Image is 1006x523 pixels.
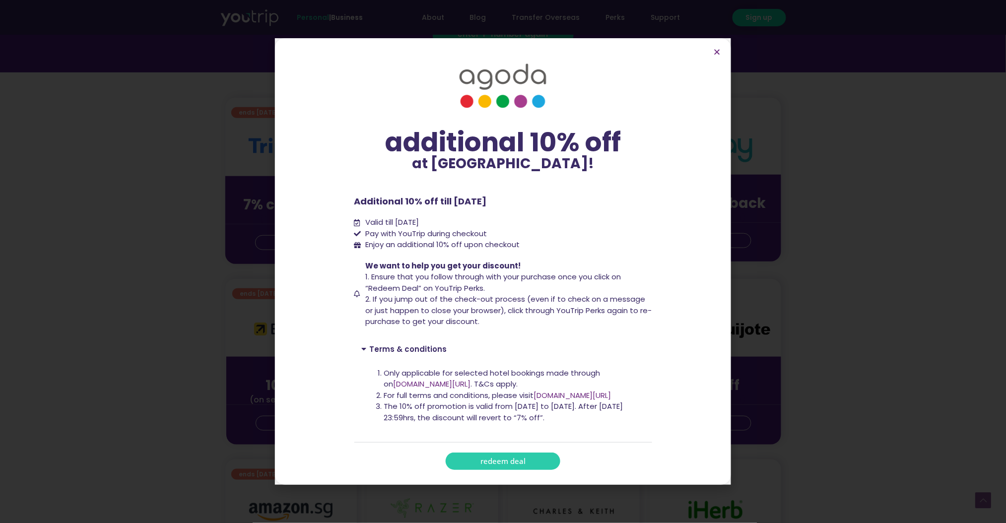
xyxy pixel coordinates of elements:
li: Only applicable for selected hotel bookings made through on . T&Cs apply. [384,368,645,390]
a: Terms & conditions [370,344,447,354]
span: 1. Ensure that you follow through with your purchase once you click on “Redeem Deal” on YouTrip P... [365,271,621,293]
a: [DOMAIN_NAME][URL] [394,379,471,389]
span: Enjoy an additional 10% off upon checkout [365,239,520,250]
a: [DOMAIN_NAME][URL] [534,390,611,400]
a: Close [714,48,721,56]
span: Pay with YouTrip during checkout [363,228,487,240]
div: additional 10% off [354,128,652,157]
span: 2. If you jump out of the check-out process (even if to check on a message or just happen to clos... [365,294,652,327]
div: Terms & conditions [354,337,652,360]
div: Terms & conditions [354,360,652,443]
p: at [GEOGRAPHIC_DATA]! [354,157,652,171]
li: The 10% off promotion is valid from [DATE] to [DATE]. After [DATE] 23:59hrs, the discount will re... [384,401,645,423]
span: redeem deal [480,458,526,465]
span: Valid till [DATE] [363,217,419,228]
a: redeem deal [446,453,560,470]
span: We want to help you get your discount! [365,261,521,271]
p: Additional 10% off till [DATE] [354,195,652,208]
li: For full terms and conditions, please visit [384,390,645,401]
